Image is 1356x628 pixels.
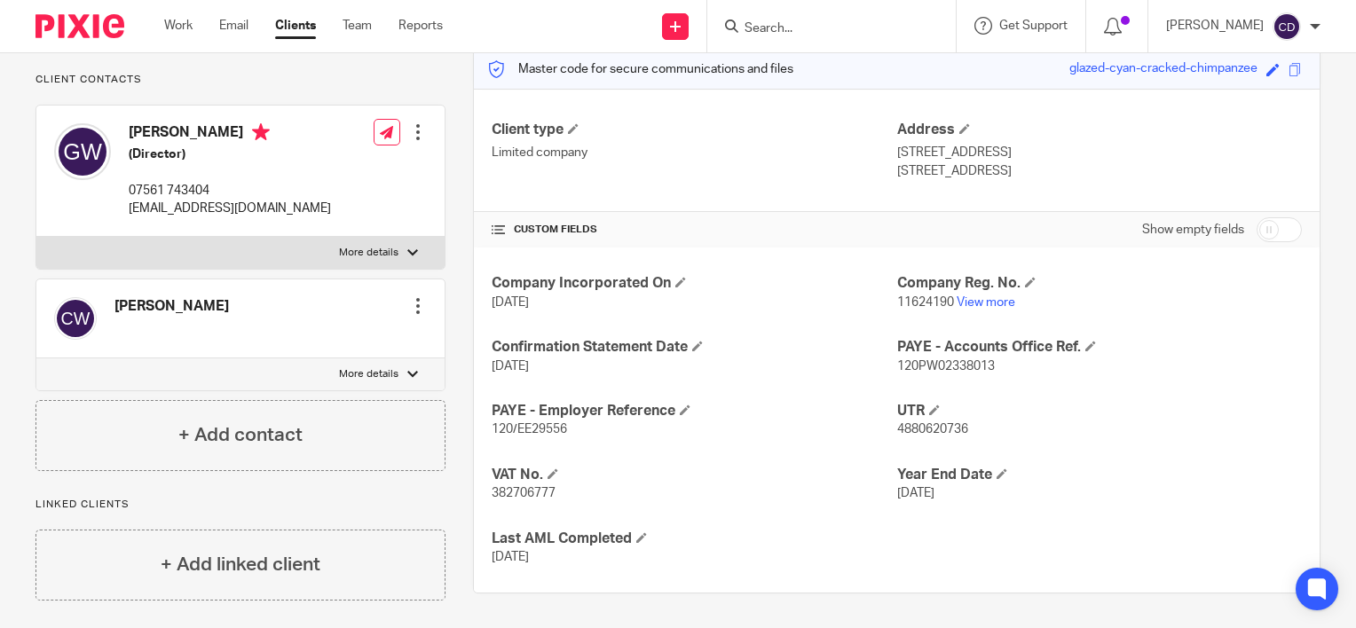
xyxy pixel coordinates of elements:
[1142,221,1244,239] label: Show empty fields
[492,360,529,373] span: [DATE]
[398,17,443,35] a: Reports
[219,17,248,35] a: Email
[743,21,903,37] input: Search
[897,121,1302,139] h4: Address
[492,466,896,484] h4: VAT No.
[129,182,331,200] p: 07561 743404
[897,423,968,436] span: 4880620736
[129,200,331,217] p: [EMAIL_ADDRESS][DOMAIN_NAME]
[252,123,270,141] i: Primary
[897,360,995,373] span: 120PW02338013
[1069,59,1257,80] div: glazed-cyan-cracked-chimpanzee
[897,466,1302,484] h4: Year End Date
[343,17,372,35] a: Team
[897,144,1302,161] p: [STREET_ADDRESS]
[129,145,331,163] h5: (Director)
[492,402,896,420] h4: PAYE - Employer Reference
[957,296,1015,309] a: View more
[897,274,1302,293] h4: Company Reg. No.
[1166,17,1264,35] p: [PERSON_NAME]
[275,17,316,35] a: Clients
[897,487,934,499] span: [DATE]
[897,402,1302,420] h4: UTR
[487,60,793,78] p: Master code for secure communications and files
[161,551,320,578] h4: + Add linked client
[492,530,896,548] h4: Last AML Completed
[54,297,97,340] img: svg%3E
[129,123,331,145] h4: [PERSON_NAME]
[492,296,529,309] span: [DATE]
[1273,12,1301,41] img: svg%3E
[492,223,896,237] h4: CUSTOM FIELDS
[35,73,445,87] p: Client contacts
[492,121,896,139] h4: Client type
[897,338,1302,357] h4: PAYE - Accounts Office Ref.
[492,487,556,499] span: 382706777
[492,274,896,293] h4: Company Incorporated On
[339,367,398,381] p: More details
[492,551,529,563] span: [DATE]
[178,421,303,449] h4: + Add contact
[492,144,896,161] p: Limited company
[164,17,193,35] a: Work
[54,123,111,180] img: svg%3E
[35,498,445,512] p: Linked clients
[999,20,1068,32] span: Get Support
[897,162,1302,180] p: [STREET_ADDRESS]
[339,246,398,260] p: More details
[492,423,567,436] span: 120/EE29556
[114,297,229,316] h4: [PERSON_NAME]
[897,296,954,309] span: 11624190
[35,14,124,38] img: Pixie
[492,338,896,357] h4: Confirmation Statement Date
